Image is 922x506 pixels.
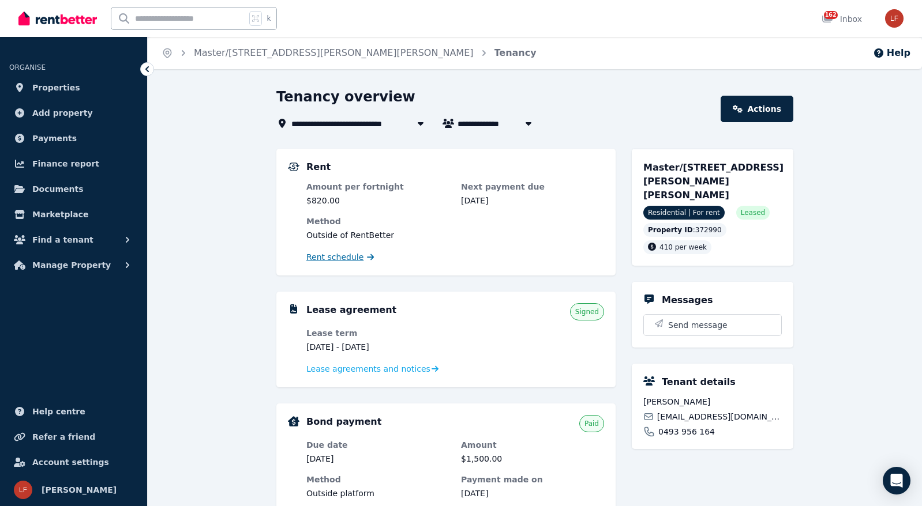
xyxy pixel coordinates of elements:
button: Find a tenant [9,228,138,251]
span: ORGANISE [9,63,46,71]
dt: Due date [306,439,449,451]
span: k [267,14,271,23]
a: Account settings [9,451,138,474]
img: Leo Fung [14,481,32,499]
img: Bond Details [288,416,299,426]
a: Refer a friend [9,425,138,448]
span: Documents [32,182,84,196]
a: Add property [9,101,138,124]
span: 410 per week [659,243,707,251]
h5: Rent [306,160,331,174]
a: Master/[STREET_ADDRESS][PERSON_NAME][PERSON_NAME] [194,47,474,58]
span: Leased [741,208,765,217]
span: Master/[STREET_ADDRESS][PERSON_NAME][PERSON_NAME] [643,162,784,201]
dd: [DATE] - [DATE] [306,341,449,353]
a: Rent schedule [306,251,374,263]
span: Property ID [648,225,693,235]
a: Documents [9,178,138,201]
button: Send message [644,315,781,335]
h1: Tenancy overview [276,88,415,106]
div: : 372990 [643,223,726,237]
dt: Next payment due [461,181,604,192]
img: Leo Fung [885,9,904,28]
dt: Method [306,216,604,227]
span: Properties [32,81,80,95]
span: Find a tenant [32,233,93,247]
h5: Lease agreement [306,303,396,317]
a: Properties [9,76,138,99]
dd: [DATE] [306,453,449,465]
span: [PERSON_NAME] [643,396,782,407]
nav: Breadcrumb [148,37,550,69]
span: Add property [32,106,93,120]
button: Help [873,46,910,60]
span: 162 [824,11,838,19]
dt: Payment made on [461,474,604,485]
dt: Method [306,474,449,485]
dd: [DATE] [461,488,604,499]
dt: Amount per fortnight [306,181,449,192]
img: Rental Payments [288,163,299,171]
a: Tenancy [494,47,537,58]
h5: Messages [662,293,713,307]
dd: Outside platform [306,488,449,499]
span: Lease agreements and notices [306,363,430,375]
span: [EMAIL_ADDRESS][DOMAIN_NAME] [657,411,782,422]
button: Manage Property [9,254,138,277]
dd: $820.00 [306,195,449,206]
span: Marketplace [32,207,88,221]
a: Help centre [9,400,138,423]
span: Refer a friend [32,430,95,444]
a: Actions [721,96,793,122]
span: Help centre [32,405,85,418]
div: Open Intercom Messenger [883,467,910,494]
span: Rent schedule [306,251,363,263]
span: [PERSON_NAME] [42,483,117,497]
span: Signed [575,307,599,316]
span: Finance report [32,157,99,171]
span: Send message [668,319,728,331]
dt: Amount [461,439,604,451]
div: Inbox [822,13,862,25]
a: Marketplace [9,203,138,226]
span: Account settings [32,455,109,469]
h5: Tenant details [662,375,736,389]
span: Paid [584,419,599,428]
img: RentBetter [18,10,97,27]
a: Payments [9,127,138,150]
a: Finance report [9,152,138,175]
span: Manage Property [32,258,111,272]
span: Payments [32,131,77,145]
span: 0493 956 164 [658,426,715,437]
dd: $1,500.00 [461,453,604,465]
dt: Lease term [306,327,449,339]
h5: Bond payment [306,415,381,429]
dd: [DATE] [461,195,604,206]
a: Lease agreements and notices [306,363,438,375]
span: Residential | For rent [643,206,725,220]
dd: Outside of RentBetter [306,229,604,241]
